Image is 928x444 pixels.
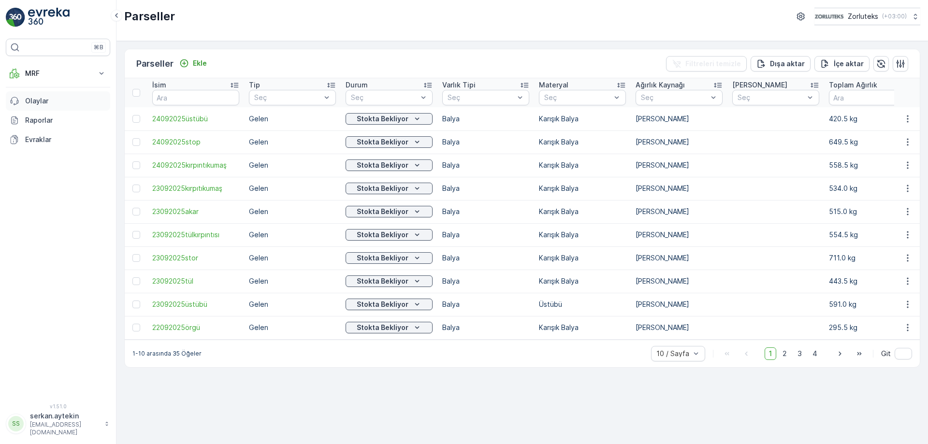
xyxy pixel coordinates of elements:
[152,114,239,124] a: 24092025üstübü
[249,80,260,90] p: Tip
[778,347,791,360] span: 2
[346,113,433,125] button: Stokta Bekliyor
[152,160,239,170] span: 24092025kırpıntıkumaş
[636,323,723,332] p: [PERSON_NAME]
[346,183,433,194] button: Stokta Bekliyor
[539,230,626,240] p: Karışık Balya
[442,300,529,309] p: Balya
[346,229,433,241] button: Stokta Bekliyor
[814,11,844,22] img: 6-1-9-3_wQBzyll.png
[848,12,878,21] p: Zorluteks
[685,59,741,69] p: Filtreleri temizle
[834,59,864,69] p: İçe aktar
[132,350,202,358] p: 1-10 arasında 35 Öğeler
[544,93,611,102] p: Seç
[25,115,106,125] p: Raporlar
[249,207,336,216] p: Gelen
[346,80,368,90] p: Durum
[6,64,110,83] button: MRF
[539,276,626,286] p: Karışık Balya
[539,80,568,90] p: Materyal
[28,8,70,27] img: logo_light-DOdMpM7g.png
[152,253,239,263] a: 23092025stor
[442,80,476,90] p: Varlık Tipi
[732,80,787,90] p: [PERSON_NAME]
[249,230,336,240] p: Gelen
[636,160,723,170] p: [PERSON_NAME]
[442,323,529,332] p: Balya
[30,411,100,421] p: serkan.aytekin
[249,276,336,286] p: Gelen
[152,300,239,309] a: 23092025üstübü
[132,231,140,239] div: Toggle Row Selected
[30,421,100,436] p: [EMAIL_ADDRESS][DOMAIN_NAME]
[152,276,239,286] a: 23092025tül
[132,254,140,262] div: Toggle Row Selected
[249,114,336,124] p: Gelen
[539,253,626,263] p: Karışık Balya
[175,57,211,69] button: Ekle
[442,160,529,170] p: Balya
[829,230,916,240] p: 554.5 kg
[249,160,336,170] p: Gelen
[357,114,408,124] p: Stokta Bekliyor
[132,208,140,215] div: Toggle Row Selected
[346,136,433,148] button: Stokta Bekliyor
[346,299,433,310] button: Stokta Bekliyor
[152,184,239,193] a: 23092025kırpıtıkumaş
[254,93,321,102] p: Seç
[829,276,916,286] p: 443.5 kg
[829,207,916,216] p: 515.0 kg
[6,130,110,149] a: Evraklar
[539,114,626,124] p: Karışık Balya
[8,416,24,431] div: SS
[442,230,529,240] p: Balya
[539,300,626,309] p: Üstübü
[351,93,418,102] p: Seç
[357,276,408,286] p: Stokta Bekliyor
[249,184,336,193] p: Gelen
[132,138,140,146] div: Toggle Row Selected
[829,160,916,170] p: 558.5 kg
[636,137,723,147] p: [PERSON_NAME]
[346,159,433,171] button: Stokta Bekliyor
[829,137,916,147] p: 649.5 kg
[539,207,626,216] p: Karışık Balya
[346,206,433,217] button: Stokta Bekliyor
[6,91,110,111] a: Olaylar
[442,184,529,193] p: Balya
[357,184,408,193] p: Stokta Bekliyor
[636,253,723,263] p: [PERSON_NAME]
[751,56,811,72] button: Dışa aktar
[882,13,907,20] p: ( +03:00 )
[829,114,916,124] p: 420.5 kg
[346,252,433,264] button: Stokta Bekliyor
[636,207,723,216] p: [PERSON_NAME]
[636,80,685,90] p: Ağırlık Kaynağı
[829,253,916,263] p: 711.0 kg
[539,323,626,332] p: Karışık Balya
[136,57,174,71] p: Parseller
[793,347,806,360] span: 3
[152,137,239,147] a: 24092025stop
[636,300,723,309] p: [PERSON_NAME]
[814,8,920,25] button: Zorluteks(+03:00)
[152,230,239,240] span: 23092025tülkırpıntısı
[641,93,708,102] p: Seç
[442,276,529,286] p: Balya
[829,300,916,309] p: 591.0 kg
[152,207,239,216] a: 23092025akar
[357,207,408,216] p: Stokta Bekliyor
[829,323,916,332] p: 295.5 kg
[6,411,110,436] button: SSserkan.aytekin[EMAIL_ADDRESS][DOMAIN_NAME]
[357,230,408,240] p: Stokta Bekliyor
[152,80,166,90] p: İsim
[6,403,110,409] span: v 1.51.0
